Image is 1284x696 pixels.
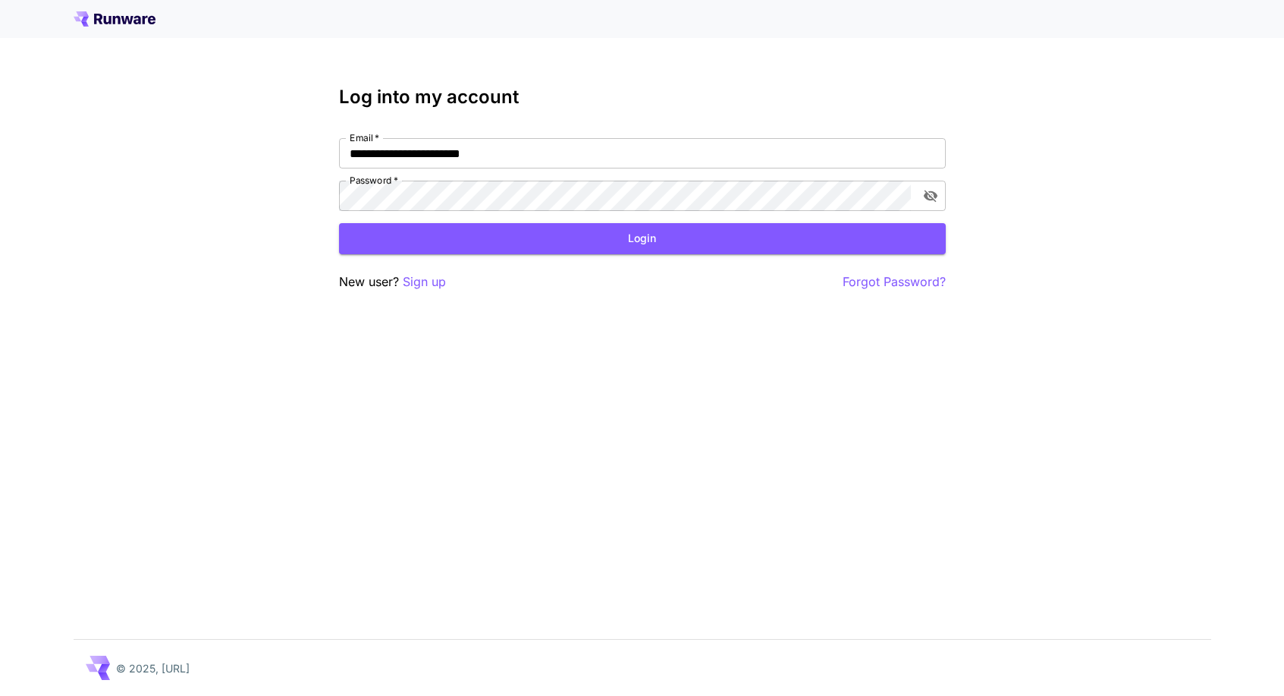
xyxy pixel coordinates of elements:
p: New user? [339,272,446,291]
p: © 2025, [URL] [116,660,190,676]
button: Forgot Password? [843,272,946,291]
button: Login [339,223,946,254]
button: Sign up [403,272,446,291]
button: toggle password visibility [917,182,944,209]
label: Password [350,174,398,187]
h3: Log into my account [339,87,946,108]
label: Email [350,131,379,144]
